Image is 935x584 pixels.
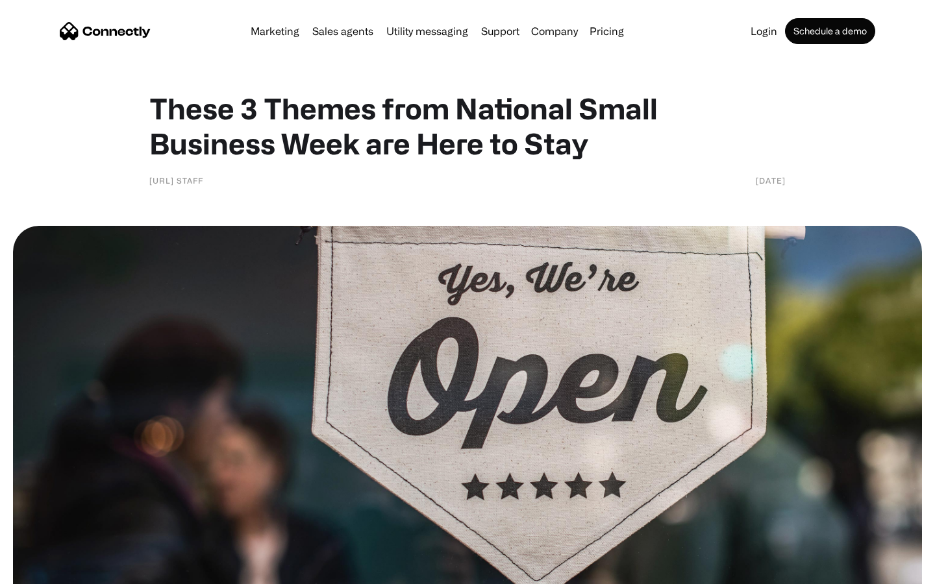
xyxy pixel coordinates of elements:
[149,174,203,187] div: [URL] Staff
[307,26,379,36] a: Sales agents
[531,22,578,40] div: Company
[756,174,786,187] div: [DATE]
[527,22,582,40] div: Company
[584,26,629,36] a: Pricing
[60,21,151,41] a: home
[26,561,78,579] ul: Language list
[13,561,78,579] aside: Language selected: English
[745,26,782,36] a: Login
[476,26,525,36] a: Support
[381,26,473,36] a: Utility messaging
[785,18,875,44] a: Schedule a demo
[149,91,786,161] h1: These 3 Themes from National Small Business Week are Here to Stay
[245,26,305,36] a: Marketing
